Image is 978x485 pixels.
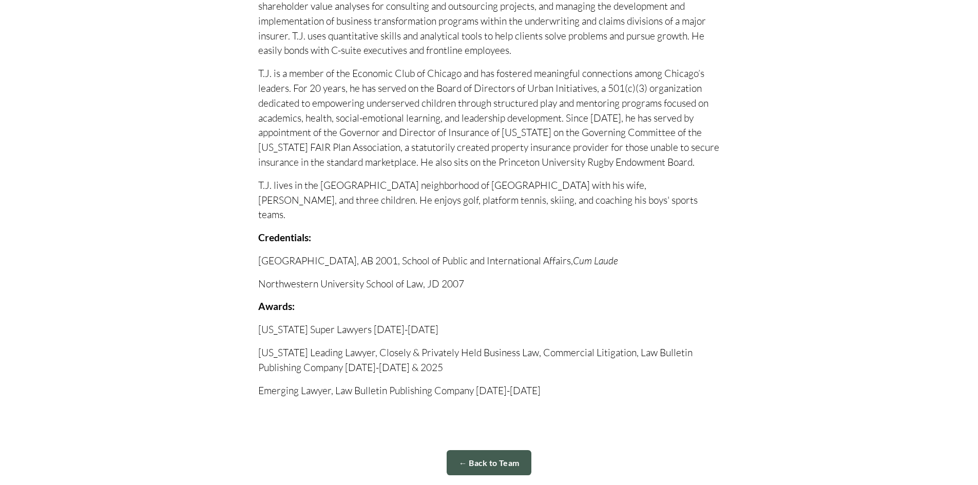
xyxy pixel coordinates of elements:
p: [GEOGRAPHIC_DATA], AB 2001, School of Public and International Affairs, [258,254,720,268]
p: [US_STATE] Super Lawyers [DATE]-[DATE] [258,322,720,337]
strong: Credentials: [258,231,311,243]
p: Northwestern University School of Law, JD 2007 [258,277,720,292]
strong: Awards: [258,300,295,312]
p: T.J. lives in the [GEOGRAPHIC_DATA] neighborhood of [GEOGRAPHIC_DATA] with his wife, [PERSON_NAME... [258,178,720,222]
a: ← Back to Team [447,450,532,475]
p: [US_STATE] Leading Lawyer, Closely & Privately Held Business Law, Commercial Litigation, Law Bull... [258,345,720,375]
p: T.J. is a member of the Economic Club of Chicago and has fostered meaningful connections among Ch... [258,66,720,170]
em: Cum Laude [573,255,618,267]
p: Emerging Lawyer, Law Bulletin Publishing Company [DATE]-[DATE] [258,383,720,398]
